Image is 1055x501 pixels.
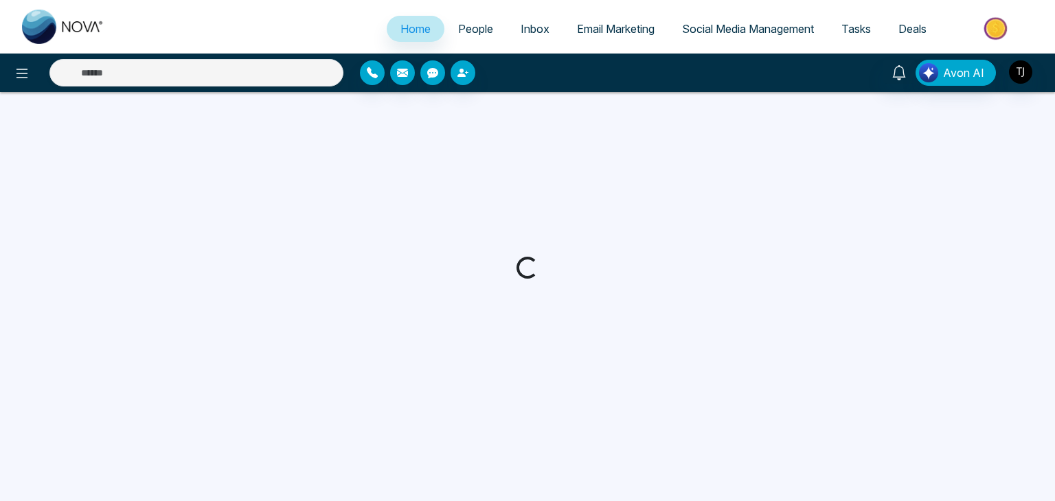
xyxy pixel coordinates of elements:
span: Social Media Management [682,22,814,36]
a: Deals [885,16,940,42]
span: Email Marketing [577,22,655,36]
img: Market-place.gif [947,13,1047,44]
span: Deals [898,22,927,36]
button: Avon AI [916,60,996,86]
a: Home [387,16,444,42]
span: Home [400,22,431,36]
span: Inbox [521,22,549,36]
img: Lead Flow [919,63,938,82]
span: Tasks [841,22,871,36]
a: Social Media Management [668,16,828,42]
img: User Avatar [1009,60,1032,84]
a: Email Marketing [563,16,668,42]
a: People [444,16,507,42]
a: Tasks [828,16,885,42]
img: Nova CRM Logo [22,10,104,44]
a: Inbox [507,16,563,42]
span: Avon AI [943,65,984,81]
span: People [458,22,493,36]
